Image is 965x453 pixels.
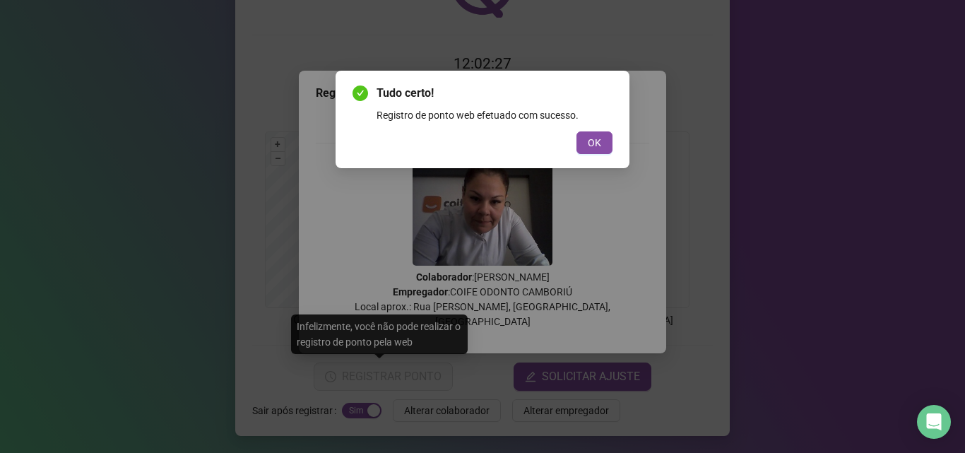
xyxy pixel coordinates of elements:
span: OK [588,135,601,151]
span: check-circle [353,86,368,101]
div: Open Intercom Messenger [917,405,951,439]
div: Registro de ponto web efetuado com sucesso. [377,107,612,123]
span: Tudo certo! [377,85,612,102]
button: OK [576,131,612,154]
